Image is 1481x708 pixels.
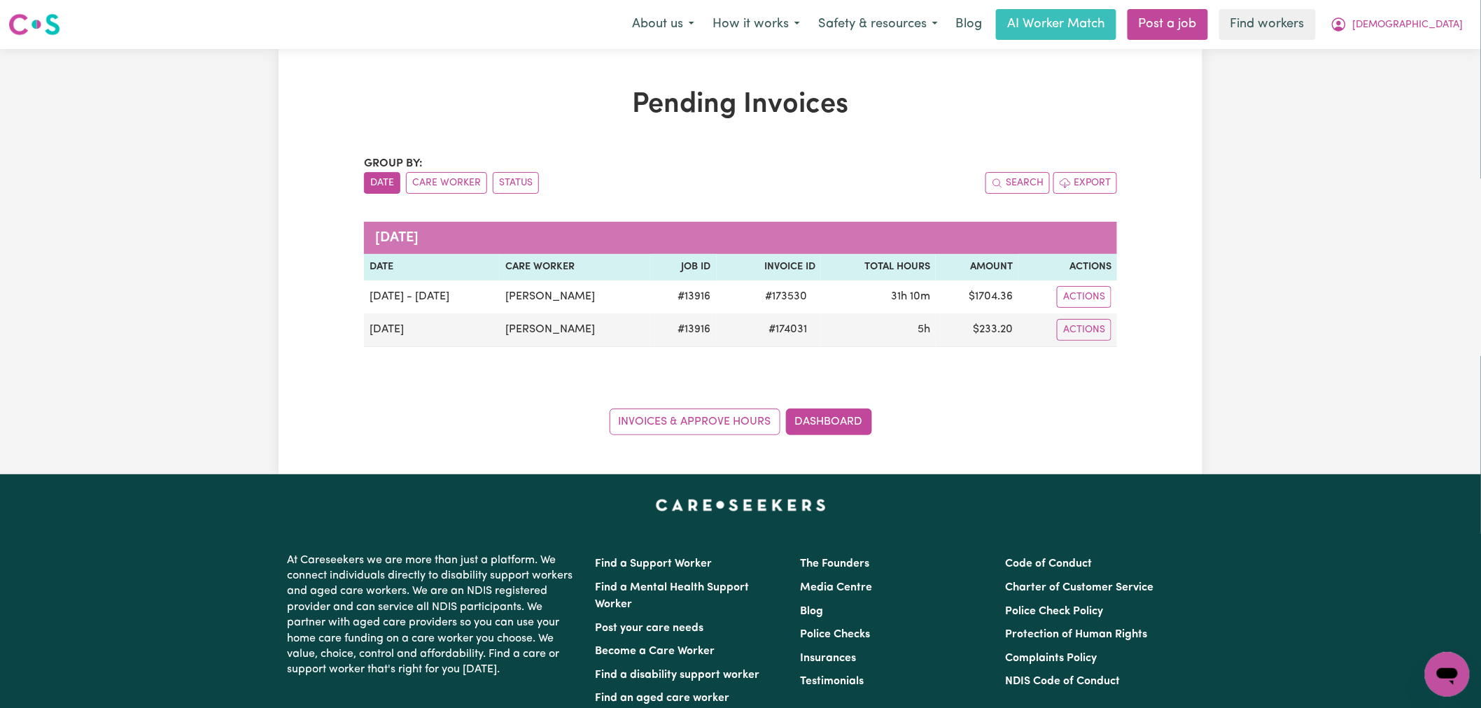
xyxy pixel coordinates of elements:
[364,172,400,194] button: sort invoices by date
[406,172,487,194] button: sort invoices by care worker
[650,254,716,281] th: Job ID
[595,670,759,681] a: Find a disability support worker
[800,629,870,640] a: Police Checks
[500,281,650,313] td: [PERSON_NAME]
[1321,10,1473,39] button: My Account
[623,10,703,39] button: About us
[800,676,864,687] a: Testimonials
[287,547,578,684] p: At Careseekers we are more than just a platform. We connect individuals directly to disability su...
[1128,9,1208,40] a: Post a job
[757,288,815,305] span: # 173530
[717,254,821,281] th: Invoice ID
[595,558,712,569] a: Find a Support Worker
[1219,9,1316,40] a: Find workers
[1425,652,1470,697] iframe: Button to launch messaging window
[996,9,1116,40] a: AI Worker Match
[364,158,423,169] span: Group by:
[918,324,930,335] span: 5 hours
[936,281,1018,313] td: $ 1704.36
[595,646,715,657] a: Become a Care Worker
[1057,286,1111,308] button: Actions
[364,88,1117,122] h1: Pending Invoices
[800,606,823,617] a: Blog
[610,409,780,435] a: Invoices & Approve Hours
[936,254,1018,281] th: Amount
[936,313,1018,347] td: $ 233.20
[1006,629,1148,640] a: Protection of Human Rights
[364,281,500,313] td: [DATE] - [DATE]
[493,172,539,194] button: sort invoices by paid status
[1053,172,1117,194] button: Export
[786,409,872,435] a: Dashboard
[800,653,856,664] a: Insurances
[595,623,703,634] a: Post your care needs
[500,254,650,281] th: Care Worker
[8,8,60,41] a: Careseekers logo
[891,291,930,302] span: 31 hours 10 minutes
[364,313,500,347] td: [DATE]
[1006,676,1121,687] a: NDIS Code of Conduct
[985,172,1050,194] button: Search
[1006,582,1154,593] a: Charter of Customer Service
[500,313,650,347] td: [PERSON_NAME]
[364,254,500,281] th: Date
[364,222,1117,254] caption: [DATE]
[595,582,749,610] a: Find a Mental Health Support Worker
[8,12,60,37] img: Careseekers logo
[1006,653,1097,664] a: Complaints Policy
[800,582,872,593] a: Media Centre
[1006,558,1093,569] a: Code of Conduct
[809,10,947,39] button: Safety & resources
[1057,319,1111,341] button: Actions
[1006,606,1104,617] a: Police Check Policy
[703,10,809,39] button: How it works
[650,313,716,347] td: # 13916
[821,254,936,281] th: Total Hours
[650,281,716,313] td: # 13916
[1353,17,1464,33] span: [DEMOGRAPHIC_DATA]
[947,9,990,40] a: Blog
[1018,254,1117,281] th: Actions
[656,500,826,511] a: Careseekers home page
[595,693,729,704] a: Find an aged care worker
[760,321,815,338] span: # 174031
[800,558,869,569] a: The Founders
